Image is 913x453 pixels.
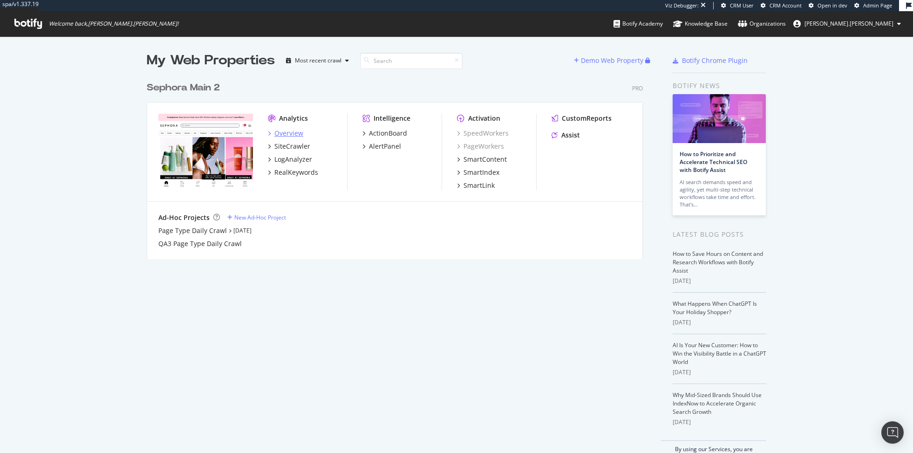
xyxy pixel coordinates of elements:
div: AI search demands speed and agility, yet multi-step technical workflows take time and effort. Tha... [680,178,759,208]
div: SmartLink [463,181,495,190]
div: [DATE] [673,368,766,377]
a: Botify Academy [613,11,663,36]
a: CustomReports [552,114,612,123]
button: [PERSON_NAME].[PERSON_NAME] [786,16,908,31]
div: [DATE] [673,318,766,327]
div: Open Intercom Messenger [881,421,904,444]
div: Demo Web Property [581,56,643,65]
a: LogAnalyzer [268,155,312,164]
div: Pro [632,84,643,92]
span: CRM User [730,2,754,9]
a: Knowledge Base [673,11,728,36]
div: [DATE] [673,277,766,285]
div: Activation [468,114,500,123]
a: Demo Web Property [574,56,645,64]
div: Analytics [279,114,308,123]
a: Sephora Main 2 [147,81,224,95]
input: Search [360,53,463,69]
a: CRM Account [761,2,802,9]
span: CRM Account [770,2,802,9]
div: Most recent crawl [295,58,341,63]
div: LogAnalyzer [274,155,312,164]
a: SiteCrawler [268,142,310,151]
a: SmartIndex [457,168,499,177]
div: SmartContent [463,155,507,164]
a: Botify Chrome Plugin [673,56,748,65]
a: What Happens When ChatGPT Is Your Holiday Shopper? [673,300,757,316]
a: SpeedWorkers [457,129,509,138]
a: AI Is Your New Customer: How to Win the Visibility Battle in a ChatGPT World [673,341,766,366]
a: Open in dev [809,2,847,9]
div: RealKeywords [274,168,318,177]
span: Welcome back, [PERSON_NAME].[PERSON_NAME] ! [49,20,178,27]
div: grid [147,70,650,259]
a: Admin Page [854,2,892,9]
a: CRM User [721,2,754,9]
a: Organizations [738,11,786,36]
button: Most recent crawl [282,53,353,68]
a: [DATE] [233,226,252,234]
img: www.sephora.com [158,114,253,189]
div: My Web Properties [147,51,275,70]
div: SiteCrawler [274,142,310,151]
span: Admin Page [863,2,892,9]
span: Open in dev [818,2,847,9]
div: Botify Chrome Plugin [682,56,748,65]
button: Demo Web Property [574,53,645,68]
div: Latest Blog Posts [673,229,766,240]
div: Sephora Main 2 [147,81,220,95]
a: Overview [268,129,303,138]
div: AlertPanel [369,142,401,151]
div: ActionBoard [369,129,407,138]
a: Page Type Daily Crawl [158,226,227,235]
div: [DATE] [673,418,766,426]
a: SmartLink [457,181,495,190]
a: Assist [552,130,580,140]
div: Botify Academy [613,19,663,28]
div: Botify news [673,81,766,91]
div: Overview [274,129,303,138]
span: ryan.flanagan [804,20,893,27]
a: QA3 Page Type Daily Crawl [158,239,242,248]
div: Knowledge Base [673,19,728,28]
a: Why Mid-Sized Brands Should Use IndexNow to Accelerate Organic Search Growth [673,391,762,416]
div: Intelligence [374,114,410,123]
a: How to Save Hours on Content and Research Workflows with Botify Assist [673,250,763,275]
div: Viz Debugger: [665,2,699,9]
a: PageWorkers [457,142,504,151]
div: CustomReports [562,114,612,123]
a: SmartContent [457,155,507,164]
div: Organizations [738,19,786,28]
a: ActionBoard [362,129,407,138]
img: How to Prioritize and Accelerate Technical SEO with Botify Assist [673,94,766,143]
a: New Ad-Hoc Project [227,213,286,221]
div: New Ad-Hoc Project [234,213,286,221]
div: SmartIndex [463,168,499,177]
a: RealKeywords [268,168,318,177]
div: Assist [561,130,580,140]
a: AlertPanel [362,142,401,151]
div: Ad-Hoc Projects [158,213,210,222]
a: How to Prioritize and Accelerate Technical SEO with Botify Assist [680,150,747,174]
